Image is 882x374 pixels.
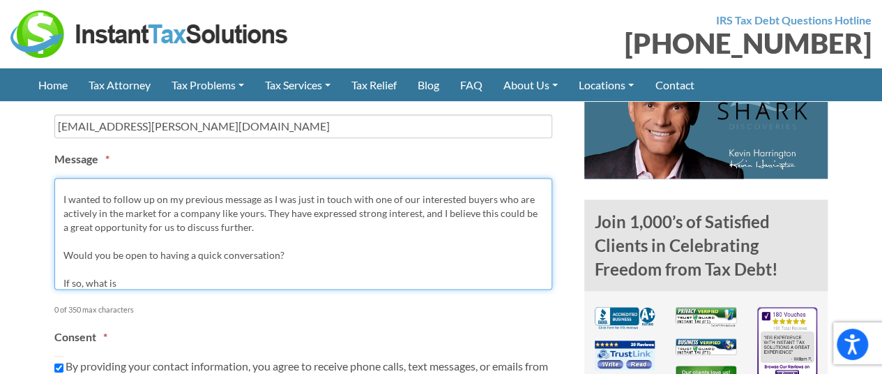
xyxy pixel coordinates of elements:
img: Privacy Verified [676,307,736,327]
a: Business Verified [676,343,736,357]
img: Kevin Harrington [584,53,807,179]
a: Tax Attorney [78,68,161,101]
a: Contact [644,68,704,101]
img: Instant Tax Solutions Logo [10,10,289,58]
label: Message [54,152,109,167]
a: Privacy Verified [676,314,736,327]
div: [PHONE_NUMBER] [452,29,872,57]
a: Tax Relief [341,68,407,101]
img: Business Verified [676,338,736,354]
img: BBB A+ [595,307,655,329]
a: Instant Tax Solutions Logo [10,26,289,39]
a: About Us [493,68,568,101]
a: Blog [407,68,450,101]
a: Locations [568,68,644,101]
label: Consent [54,330,107,345]
div: 0 of 350 max characters [54,292,512,317]
a: Tax Problems [161,68,254,101]
a: Home [28,68,78,101]
strong: IRS Tax Debt Questions Hotline [716,13,872,27]
a: Tax Services [254,68,341,101]
img: TrustLink [595,341,655,371]
h4: Join 1,000’s of Satisfied Clients in Celebrating Freedom from Tax Debt! [584,200,828,291]
a: FAQ [450,68,493,101]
